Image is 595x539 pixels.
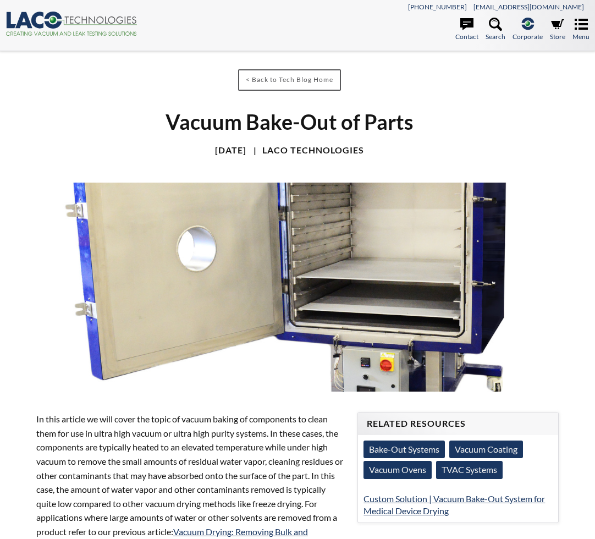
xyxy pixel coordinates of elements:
[363,493,545,516] a: Custom Solution | Vacuum Bake-Out System for Medical Device Drying
[473,3,584,11] a: [EMAIL_ADDRESS][DOMAIN_NAME]
[363,441,445,458] a: Bake-Out Systems
[115,108,464,135] h1: Vacuum Bake-Out of Parts
[408,3,467,11] a: [PHONE_NUMBER]
[449,441,523,458] a: Vacuum Coating
[455,18,478,42] a: Contact
[486,18,505,42] a: Search
[572,18,590,42] a: Menu
[367,418,549,430] h4: Related Resources
[248,145,364,156] h4: LACO Technologies
[550,18,565,42] a: Store
[513,31,543,42] span: Corporate
[215,145,246,156] h4: [DATE]
[238,69,341,91] a: < Back to Tech Blog Home
[363,461,432,479] a: Vacuum Ovens
[436,461,503,479] a: TVAC Systems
